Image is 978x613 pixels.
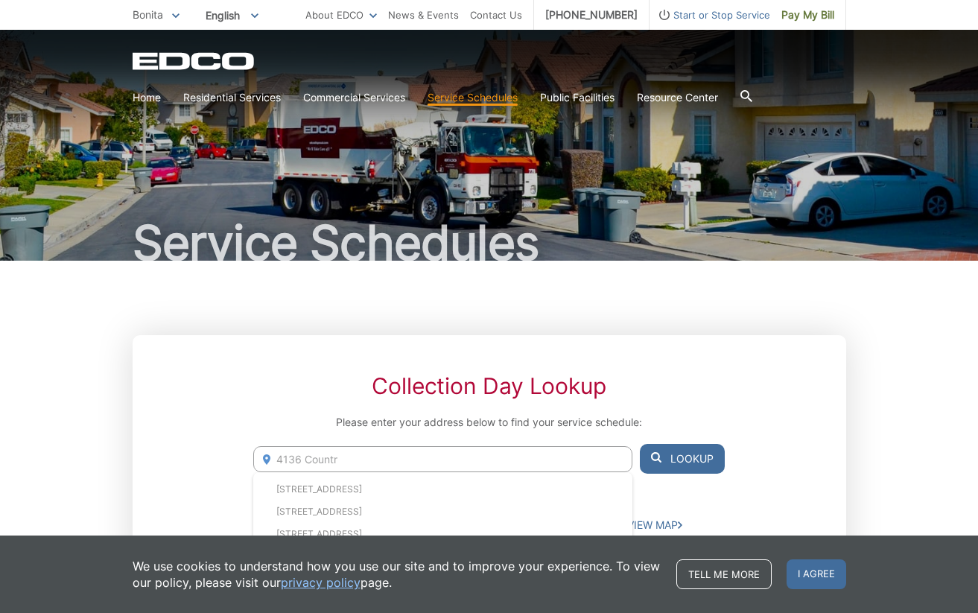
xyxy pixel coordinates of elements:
span: English [194,3,270,28]
a: News & Events [388,7,459,23]
li: [STREET_ADDRESS] [253,523,632,545]
a: About EDCO [305,7,377,23]
a: Resource Center [637,89,718,106]
a: VIEW MAP [627,517,682,533]
button: Lookup [640,444,725,474]
a: Service Schedules [428,89,518,106]
a: Home [133,89,161,106]
a: Public Facilities [540,89,615,106]
h2: Collection Day Lookup [253,372,724,399]
li: [STREET_ADDRESS] [253,478,632,501]
span: Pay My Bill [781,7,834,23]
a: EDCD logo. Return to the homepage. [133,52,256,70]
span: Bonita [133,8,163,21]
input: Enter Address [253,446,632,472]
a: Commercial Services [303,89,405,106]
h1: Service Schedules [133,219,846,267]
a: Tell me more [676,559,772,589]
p: We use cookies to understand how you use our site and to improve your experience. To view our pol... [133,558,661,591]
a: Residential Services [183,89,281,106]
a: Contact Us [470,7,522,23]
a: privacy policy [281,574,361,591]
p: Please enter your address below to find your service schedule: [253,414,724,431]
li: [STREET_ADDRESS] [253,501,632,523]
